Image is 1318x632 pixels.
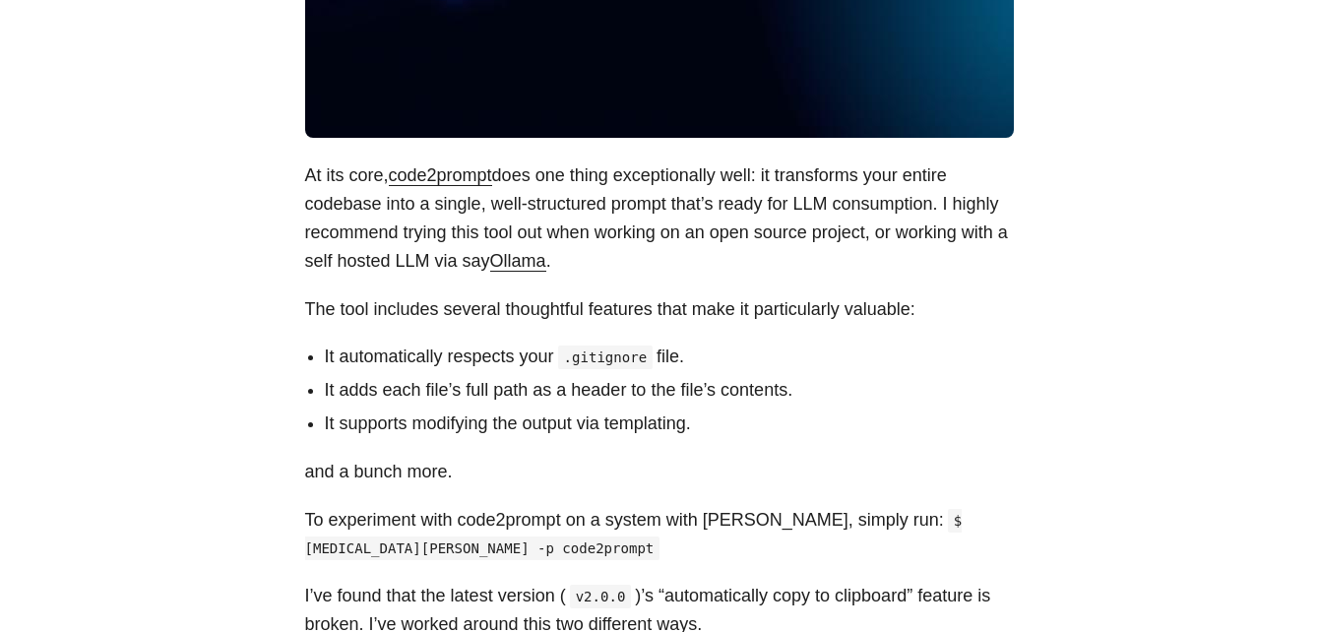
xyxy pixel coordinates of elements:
[325,410,1014,438] li: It supports modifying the output via templating.
[305,295,1014,324] p: The tool includes several thoughtful features that make it particularly valuable:
[389,165,492,185] a: code2prompt
[325,376,1014,405] li: It adds each file’s full path as a header to the file’s contents.
[570,585,632,608] code: v2.0.0
[305,458,1014,486] p: and a bunch more.
[305,161,1014,275] p: At its core, does one thing exceptionally well: it transforms your entire codebase into a single,...
[490,251,546,271] a: Ollama
[558,346,653,369] code: .gitignore
[305,506,1014,563] p: To experiment with code2prompt on a system with [PERSON_NAME], simply run:
[325,343,1014,371] li: It automatically respects your file.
